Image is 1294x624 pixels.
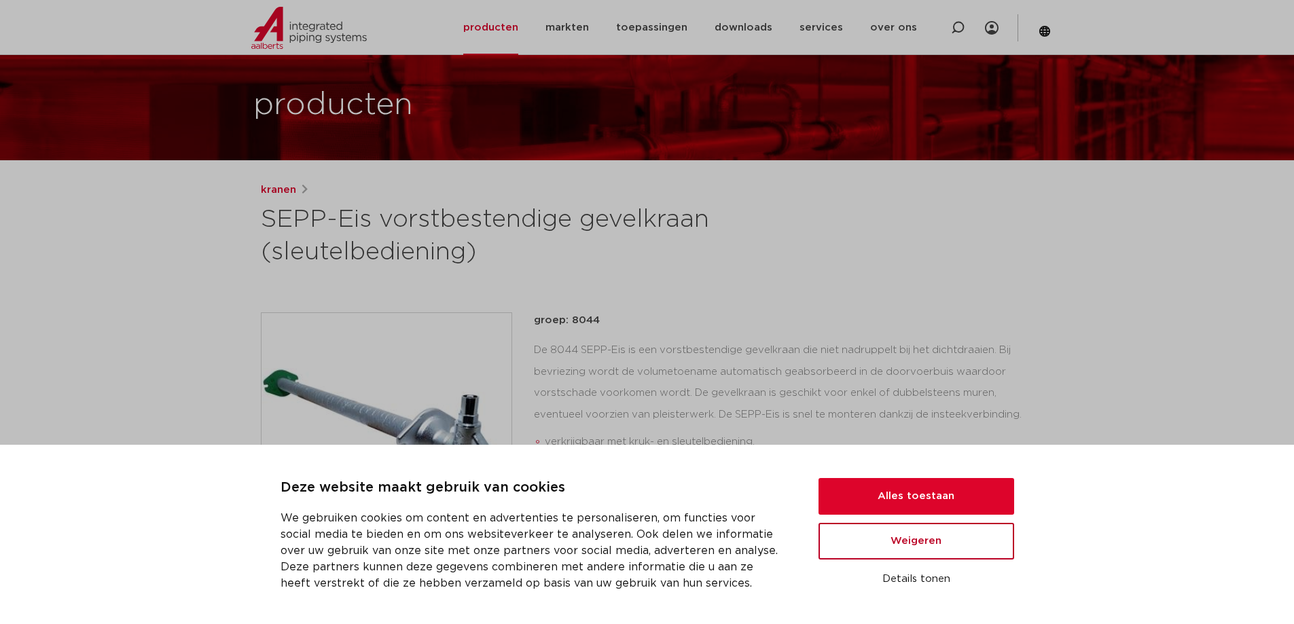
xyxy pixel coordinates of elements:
[534,339,1034,475] div: De 8044 SEPP-Eis is een vorstbestendige gevelkraan die niet nadruppelt bij het dichtdraaien. Bij ...
[262,313,511,563] img: Product Image for SEPP-Eis vorstbestendige gevelkraan (sleutelbediening)
[261,204,771,269] h1: SEPP-Eis vorstbestendige gevelkraan (sleutelbediening)
[819,568,1014,591] button: Details tonen
[545,431,1034,453] li: verkrijgbaar met kruk- en sleutelbediening.
[261,182,296,198] a: kranen
[253,84,413,127] h1: producten
[534,312,1034,329] p: groep: 8044
[281,510,786,591] p: We gebruiken cookies om content en advertenties te personaliseren, om functies voor social media ...
[819,478,1014,515] button: Alles toestaan
[281,477,786,499] p: Deze website maakt gebruik van cookies
[819,523,1014,559] button: Weigeren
